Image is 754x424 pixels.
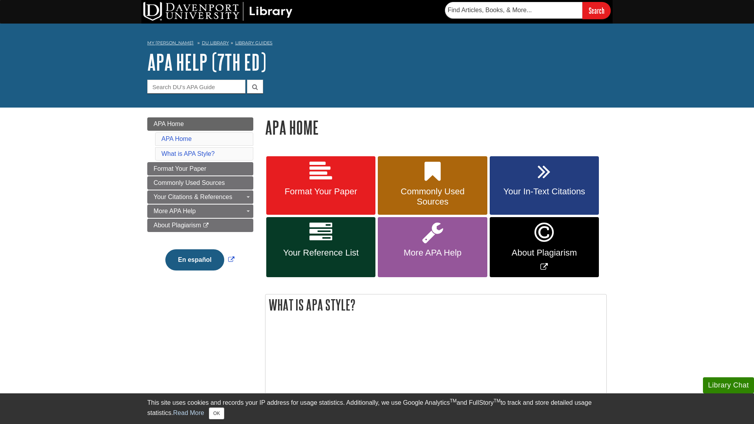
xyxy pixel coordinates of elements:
[147,50,266,74] a: APA Help (7th Ed)
[450,398,456,404] sup: TM
[378,217,487,277] a: More APA Help
[703,377,754,393] button: Library Chat
[147,162,253,175] a: Format Your Paper
[147,117,253,284] div: Guide Page Menu
[202,40,229,46] a: DU Library
[496,248,593,258] span: About Plagiarism
[266,156,375,215] a: Format Your Paper
[154,121,184,127] span: APA Home
[266,217,375,277] a: Your Reference List
[154,208,196,214] span: More APA Help
[496,186,593,197] span: Your In-Text Citations
[147,219,253,232] a: About Plagiarism
[163,256,236,263] a: Link opens in new window
[209,408,224,419] button: Close
[173,409,204,416] a: Read More
[147,40,194,46] a: My [PERSON_NAME]
[378,156,487,215] a: Commonly Used Sources
[154,165,206,172] span: Format Your Paper
[582,2,611,19] input: Search
[143,2,293,21] img: DU Library
[147,117,253,131] a: APA Home
[445,2,582,18] input: Find Articles, Books, & More...
[494,398,500,404] sup: TM
[161,150,215,157] a: What is APA Style?
[445,2,611,19] form: Searches DU Library's articles, books, and more
[272,186,370,197] span: Format Your Paper
[147,176,253,190] a: Commonly Used Sources
[161,135,192,142] a: APA Home
[203,223,209,228] i: This link opens in a new window
[147,80,245,93] input: Search DU's APA Guide
[165,249,224,270] button: En español
[154,179,225,186] span: Commonly Used Sources
[154,222,201,228] span: About Plagiarism
[265,117,607,137] h1: APA Home
[147,38,607,50] nav: breadcrumb
[235,40,273,46] a: Library Guides
[490,156,599,215] a: Your In-Text Citations
[147,205,253,218] a: More APA Help
[384,186,481,207] span: Commonly Used Sources
[272,248,370,258] span: Your Reference List
[490,217,599,277] a: Link opens in new window
[265,294,606,315] h2: What is APA Style?
[147,190,253,204] a: Your Citations & References
[147,398,607,419] div: This site uses cookies and records your IP address for usage statistics. Additionally, we use Goo...
[384,248,481,258] span: More APA Help
[154,194,232,200] span: Your Citations & References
